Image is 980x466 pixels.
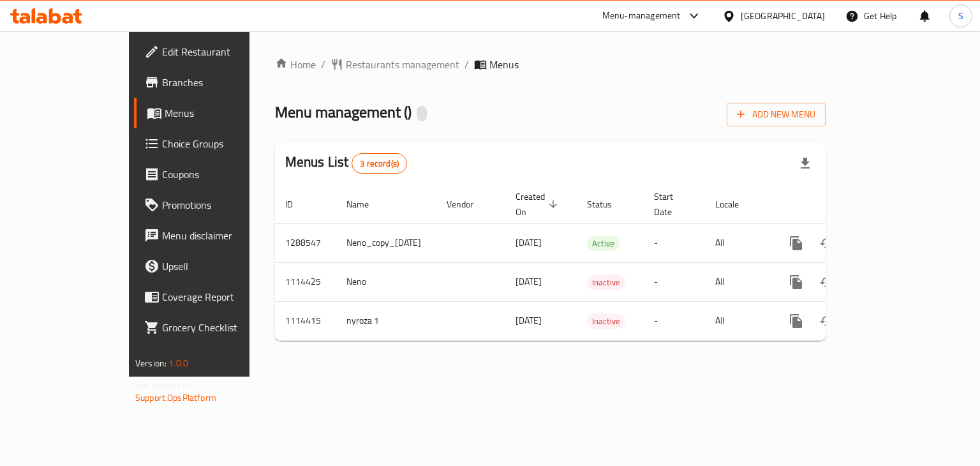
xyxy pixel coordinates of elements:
[587,197,628,212] span: Status
[812,267,842,297] button: Change Status
[134,282,293,312] a: Coverage Report
[321,57,325,72] li: /
[771,185,914,224] th: Actions
[705,301,771,340] td: All
[644,223,705,262] td: -
[285,153,407,174] h2: Menus List
[165,105,283,121] span: Menus
[781,267,812,297] button: more
[516,234,542,251] span: [DATE]
[346,197,385,212] span: Name
[275,185,914,341] table: enhanced table
[134,128,293,159] a: Choice Groups
[705,262,771,301] td: All
[275,57,316,72] a: Home
[516,312,542,329] span: [DATE]
[275,262,336,301] td: 1114425
[162,289,283,304] span: Coverage Report
[464,57,469,72] li: /
[489,57,519,72] span: Menus
[134,67,293,98] a: Branches
[587,275,625,290] span: Inactive
[162,259,283,274] span: Upsell
[587,274,625,290] div: Inactive
[352,153,407,174] div: Total records count
[134,312,293,343] a: Grocery Checklist
[134,251,293,282] a: Upsell
[447,197,490,212] span: Vendor
[336,262,436,301] td: Neno
[587,314,625,329] span: Inactive
[715,197,755,212] span: Locale
[812,306,842,336] button: Change Status
[275,57,826,72] nav: breadcrumb
[162,44,283,59] span: Edit Restaurant
[741,9,825,23] div: [GEOGRAPHIC_DATA]
[134,98,293,128] a: Menus
[587,313,625,329] div: Inactive
[275,301,336,340] td: 1114415
[516,273,542,290] span: [DATE]
[336,223,436,262] td: Neno_copy_[DATE]
[587,236,620,251] span: Active
[644,301,705,340] td: -
[737,107,815,123] span: Add New Menu
[134,36,293,67] a: Edit Restaurant
[352,158,406,170] span: 3 record(s)
[602,8,681,24] div: Menu-management
[162,136,283,151] span: Choice Groups
[790,148,820,179] div: Export file
[162,75,283,90] span: Branches
[330,57,459,72] a: Restaurants management
[168,355,188,372] span: 1.0.0
[644,262,705,301] td: -
[275,223,336,262] td: 1288547
[705,223,771,262] td: All
[727,103,826,126] button: Add New Menu
[336,301,436,340] td: nyroza 1
[275,98,412,126] span: Menu management ( )
[346,57,459,72] span: Restaurants management
[162,228,283,243] span: Menu disclaimer
[162,197,283,213] span: Promotions
[285,197,309,212] span: ID
[134,220,293,251] a: Menu disclaimer
[162,320,283,335] span: Grocery Checklist
[135,389,216,406] a: Support.OpsPlatform
[135,355,167,372] span: Version:
[162,167,283,182] span: Coupons
[134,159,293,190] a: Coupons
[958,9,963,23] span: S
[781,306,812,336] button: more
[134,190,293,220] a: Promotions
[654,189,690,220] span: Start Date
[516,189,561,220] span: Created On
[781,228,812,259] button: more
[812,228,842,259] button: Change Status
[135,377,194,393] span: Get support on:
